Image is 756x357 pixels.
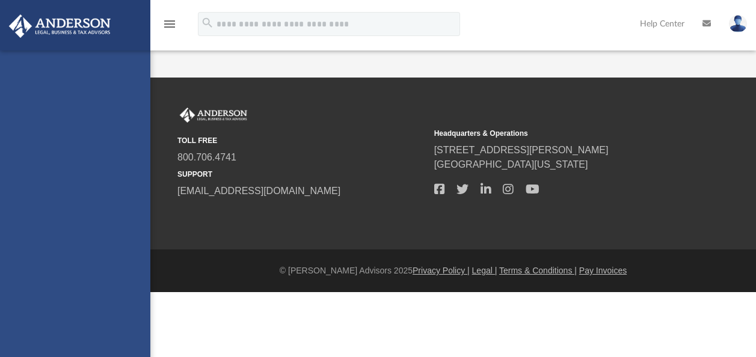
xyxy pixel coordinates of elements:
img: User Pic [729,15,747,32]
small: SUPPORT [177,169,426,180]
a: Privacy Policy | [413,266,470,275]
a: [EMAIL_ADDRESS][DOMAIN_NAME] [177,186,340,196]
a: Terms & Conditions | [499,266,577,275]
small: TOLL FREE [177,135,426,146]
a: menu [162,23,177,31]
a: [STREET_ADDRESS][PERSON_NAME] [434,145,609,155]
i: search [201,16,214,29]
a: Pay Invoices [579,266,627,275]
a: 800.706.4741 [177,152,236,162]
a: Legal | [472,266,497,275]
div: © [PERSON_NAME] Advisors 2025 [150,264,756,277]
img: Anderson Advisors Platinum Portal [5,14,114,38]
i: menu [162,17,177,31]
small: Headquarters & Operations [434,128,683,139]
img: Anderson Advisors Platinum Portal [177,108,250,123]
a: [GEOGRAPHIC_DATA][US_STATE] [434,159,588,169]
